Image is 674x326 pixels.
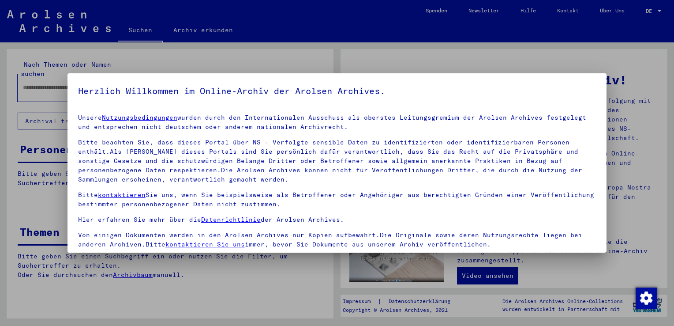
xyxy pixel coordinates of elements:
p: Hier erfahren Sie mehr über die der Arolsen Archives. [78,215,596,224]
img: Zustimmung ändern [636,288,657,309]
a: kontaktieren Sie uns [165,240,245,248]
p: Unsere wurden durch den Internationalen Ausschuss als oberstes Leitungsgremium der Arolsen Archiv... [78,113,596,132]
a: Datenrichtlinie [201,216,261,224]
p: Von einigen Dokumenten werden in den Arolsen Archives nur Kopien aufbewahrt.Die Originale sowie d... [78,231,596,249]
h5: Herzlich Willkommen im Online-Archiv der Arolsen Archives. [78,84,596,98]
a: kontaktieren [98,191,146,199]
p: Bitte beachten Sie, dass dieses Portal über NS - Verfolgte sensible Daten zu identifizierten oder... [78,138,596,184]
div: Zustimmung ändern [635,287,656,308]
a: Nutzungsbedingungen [102,114,177,121]
p: Bitte Sie uns, wenn Sie beispielsweise als Betroffener oder Angehöriger aus berechtigten Gründen ... [78,190,596,209]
